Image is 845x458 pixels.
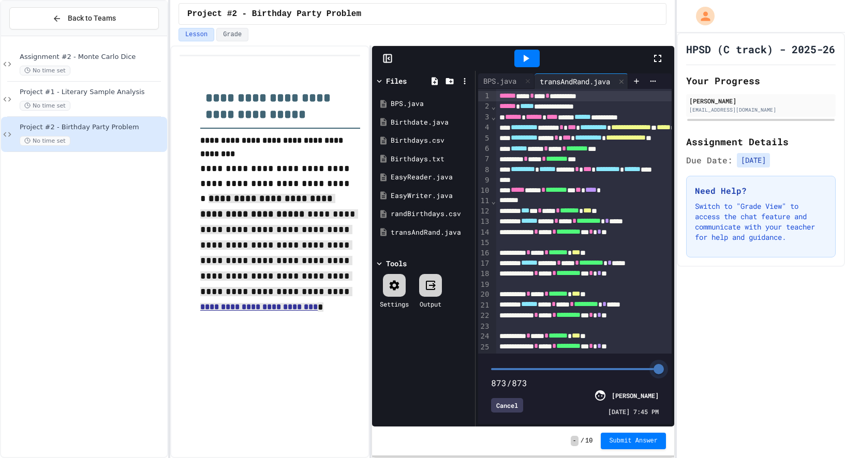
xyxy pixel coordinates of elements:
[571,436,579,446] span: -
[478,311,491,321] div: 22
[20,136,70,146] span: No time set
[491,377,659,389] div: 873/873
[391,117,471,128] div: Birthdate.java
[609,437,658,445] span: Submit Answer
[478,217,491,227] div: 13
[478,75,522,86] div: BPS.java
[689,106,833,114] div: [EMAIL_ADDRESS][DOMAIN_NAME]
[478,101,491,112] div: 2
[380,299,409,309] div: Settings
[478,342,491,353] div: 25
[478,196,491,206] div: 11
[20,88,165,97] span: Project #1 - Literary Sample Analysis
[9,7,159,29] button: Back to Teams
[628,75,696,86] div: Birthdate.java
[478,331,491,342] div: 24
[478,289,491,300] div: 20
[478,154,491,164] div: 7
[491,102,496,111] span: Fold line
[695,201,827,242] p: Switch to "Grade View" to access the chat feature and communicate with your teacher for help and ...
[535,73,628,89] div: transAndRand.java
[386,75,407,86] div: Files
[695,185,827,197] h3: Need Help?
[628,73,709,89] div: Birthdate.java
[491,197,496,205] span: Fold line
[478,353,491,363] div: 26
[478,206,491,217] div: 12
[391,209,471,219] div: randBirthdays.csv
[20,123,165,132] span: Project #2 - Birthday Party Problem
[478,91,491,101] div: 1
[391,172,471,182] div: EasyReader.java
[20,101,70,111] span: No time set
[478,186,491,196] div: 10
[478,133,491,144] div: 5
[20,66,70,75] span: No time set
[386,258,407,269] div: Tools
[491,398,523,413] div: Cancel
[478,165,491,175] div: 8
[478,300,491,311] div: 21
[179,28,214,41] button: Lesson
[478,227,491,238] div: 14
[686,42,835,56] h1: HPSD (C track) - 2025-26
[478,269,491,279] div: 18
[216,28,248,41] button: Grade
[585,437,592,445] span: 10
[601,433,666,449] button: Submit Answer
[68,13,116,24] span: Back to Teams
[478,238,491,248] div: 15
[686,134,836,149] h2: Assignment Details
[478,123,491,133] div: 4
[685,4,717,28] div: My Account
[478,280,491,290] div: 19
[737,153,770,167] span: [DATE]
[391,227,471,238] div: transAndRand.java
[478,258,491,269] div: 17
[187,8,361,20] span: Project #2 - Birthday Party Problem
[581,437,584,445] span: /
[420,299,441,309] div: Output
[478,73,535,89] div: BPS.java
[608,407,659,416] span: [DATE] 7:45 PM
[391,135,471,146] div: Birthdays.csv
[391,154,471,164] div: Birthdays.txt
[478,175,491,186] div: 9
[535,76,615,87] div: transAndRand.java
[391,99,471,109] div: BPS.java
[478,112,491,123] div: 3
[478,248,491,258] div: 16
[20,53,165,62] span: Assignment #2 - Monte Carlo Dice
[686,154,733,166] span: Due Date:
[478,322,491,332] div: 23
[612,391,659,400] div: [PERSON_NAME]
[478,144,491,154] div: 6
[391,191,471,201] div: EasyWriter.java
[491,113,496,121] span: Fold line
[686,73,836,88] h2: Your Progress
[689,96,833,105] div: [PERSON_NAME]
